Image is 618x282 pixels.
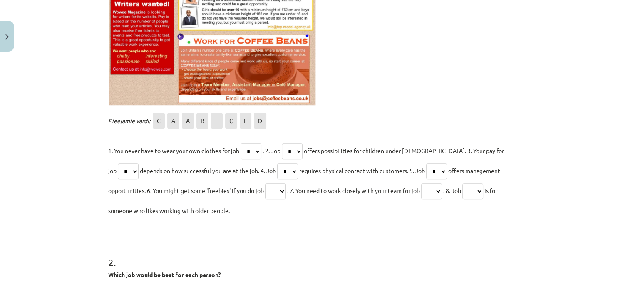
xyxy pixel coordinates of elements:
span: . 7. You need to work closely with your team for job [287,187,420,194]
span: offers possibilities for children under [DEMOGRAPHIC_DATA]. 3. Your pay for job [108,147,504,174]
span: . 2. Job [263,147,280,154]
span: A [167,113,179,129]
span: C [153,113,165,129]
strong: Which job would be best for each person? [108,271,221,278]
span: requires physical contact with customers. 5. Job [299,167,425,174]
img: icon-close-lesson-0947bae3869378f0d4975bcd49f059093ad1ed9edebbc8119c70593378902aed.svg [5,34,9,40]
span: E [211,113,223,129]
span: A [182,113,194,129]
span: E [240,113,251,129]
h1: 2 . [108,242,510,268]
span: C [225,113,237,129]
span: B [196,113,208,129]
span: offers management opportunities. 6. You might get some 'freebies' if you do job [108,167,500,194]
span: 1. You never have to wear your own clothes for job [108,147,239,154]
span: D [254,113,266,129]
span: . 8. Job [443,187,461,194]
span: Pieejamie vārdi: [108,117,150,124]
span: depends on how successful you are at the job. 4. Job [140,167,276,174]
span: is for someone who likes working with older people. [108,187,497,214]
